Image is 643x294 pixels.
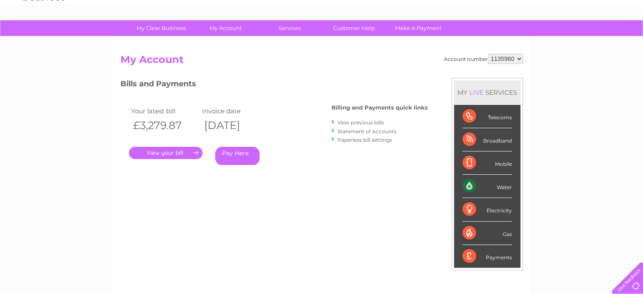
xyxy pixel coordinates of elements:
[383,20,453,36] a: Make A Payment
[129,147,202,159] a: .
[468,88,485,96] div: LIVE
[129,117,200,134] th: £3,279.87
[331,104,428,111] h4: Billing and Payments quick links
[255,20,325,36] a: Services
[587,36,607,42] a: Contact
[484,4,542,15] a: 0333 014 3131
[539,36,564,42] a: Telecoms
[462,128,512,151] div: Broadband
[615,36,635,42] a: Log out
[462,105,512,128] div: Telecoms
[569,36,582,42] a: Blog
[462,198,512,221] div: Electricity
[337,119,384,126] a: View previous bills
[215,147,260,165] a: Pay Here
[319,20,389,36] a: Customer Help
[120,54,523,70] h2: My Account
[126,20,196,36] a: My Clear Business
[462,175,512,198] div: Water
[462,222,512,245] div: Gas
[337,137,392,143] a: Paperless bill settings
[494,36,510,42] a: Water
[337,128,397,135] a: Statement of Accounts
[200,117,271,134] th: [DATE]
[191,20,260,36] a: My Account
[200,105,271,117] td: Invoice date
[120,78,428,93] h3: Bills and Payments
[454,80,520,104] div: MY SERVICES
[129,105,200,117] td: Your latest bill
[444,54,523,64] div: Account number
[462,151,512,175] div: Mobile
[462,245,512,268] div: Payments
[515,36,534,42] a: Energy
[122,5,522,41] div: Clear Business is a trading name of Verastar Limited (registered in [GEOGRAPHIC_DATA] No. 3667643...
[22,22,66,48] img: logo.png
